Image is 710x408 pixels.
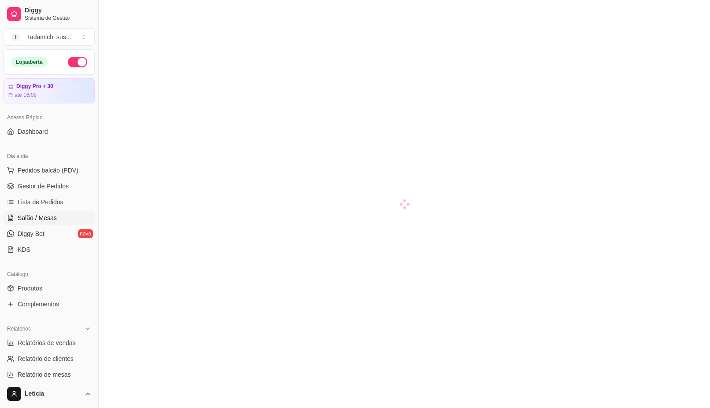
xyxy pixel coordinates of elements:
div: Tadamichi sus ... [27,33,71,41]
span: Diggy [25,7,91,15]
button: Select a team [4,28,95,46]
div: Loja aberta [11,57,48,67]
button: Alterar Status [68,57,87,67]
button: Leticia [4,383,95,404]
button: Pedidos balcão (PDV) [4,163,95,177]
span: Produtos [18,284,42,293]
a: Complementos [4,297,95,311]
span: Gestor de Pedidos [18,182,69,191]
span: Relatório de clientes [18,354,74,363]
a: Produtos [4,281,95,295]
span: Lista de Pedidos [18,198,63,206]
span: Diggy Bot [18,229,45,238]
div: Dia a dia [4,149,95,163]
a: Salão / Mesas [4,211,95,225]
a: Relatório de clientes [4,352,95,366]
a: DiggySistema de Gestão [4,4,95,25]
span: Leticia [25,390,81,398]
a: Gestor de Pedidos [4,179,95,193]
div: Catálogo [4,267,95,281]
a: Lista de Pedidos [4,195,95,209]
a: Dashboard [4,125,95,139]
span: T [11,33,20,41]
a: Diggy Botnovo [4,227,95,241]
span: Sistema de Gestão [25,15,91,22]
span: KDS [18,245,30,254]
article: até 16/09 [15,92,37,99]
article: Diggy Pro + 30 [16,83,53,90]
span: Pedidos balcão (PDV) [18,166,78,175]
span: Dashboard [18,127,48,136]
span: Relatório de mesas [18,370,71,379]
div: Acesso Rápido [4,110,95,125]
span: Salão / Mesas [18,213,57,222]
a: Relatórios de vendas [4,336,95,350]
span: Complementos [18,300,59,309]
a: KDS [4,243,95,257]
a: Diggy Pro + 30até 16/09 [4,78,95,103]
span: Relatórios [7,325,31,332]
span: Relatórios de vendas [18,338,76,347]
a: Relatório de mesas [4,368,95,382]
